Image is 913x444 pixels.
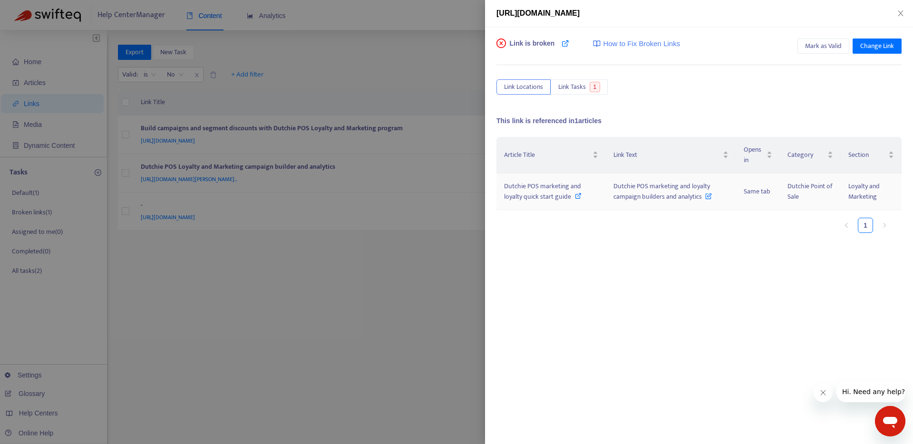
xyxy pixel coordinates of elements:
[736,137,780,174] th: Opens in
[504,150,591,160] span: Article Title
[848,181,880,202] span: Loyalty and Marketing
[877,218,892,233] li: Next Page
[787,150,826,160] span: Category
[839,218,854,233] button: left
[496,79,551,95] button: Link Locations
[744,186,770,197] span: Same tab
[613,181,712,202] span: Dutchie POS marketing and loyalty campaign builders and analytics
[606,137,736,174] th: Link Text
[593,40,601,48] img: image-link
[805,41,842,51] span: Mark as Valid
[882,222,887,228] span: right
[814,383,833,402] iframe: Close message
[853,39,902,54] button: Change Link
[504,181,581,202] span: Dutchie POS marketing and loyalty quick start guide
[848,150,886,160] span: Section
[841,137,902,174] th: Section
[839,218,854,233] li: Previous Page
[897,10,904,17] span: close
[744,145,765,165] span: Opens in
[496,117,602,125] span: This link is referenced in 1 articles
[877,218,892,233] button: right
[603,39,680,49] span: How to Fix Broken Links
[860,41,894,51] span: Change Link
[780,137,841,174] th: Category
[551,79,608,95] button: Link Tasks1
[510,39,555,58] span: Link is broken
[875,406,905,436] iframe: Button to launch messaging window
[558,82,586,92] span: Link Tasks
[496,39,506,48] span: close-circle
[496,137,606,174] th: Article Title
[613,150,721,160] span: Link Text
[787,181,833,202] span: Dutchie Point of Sale
[858,218,873,232] a: 1
[504,82,543,92] span: Link Locations
[590,82,601,92] span: 1
[894,9,907,18] button: Close
[797,39,849,54] button: Mark as Valid
[844,222,849,228] span: left
[836,381,905,402] iframe: Message from company
[496,9,580,17] span: [URL][DOMAIN_NAME]
[593,39,680,49] a: How to Fix Broken Links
